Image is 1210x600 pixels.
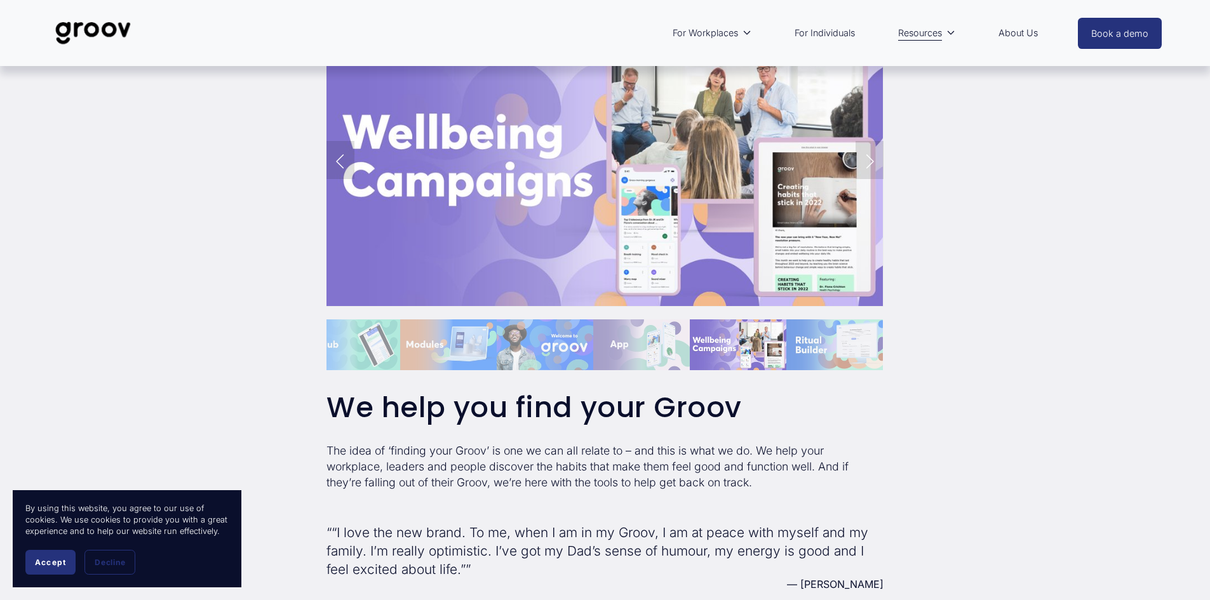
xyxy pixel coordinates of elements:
[788,18,861,48] a: For Individuals
[856,141,884,179] a: Next Slide
[786,319,883,370] img: Slide 7
[892,18,962,48] a: folder dropdown
[400,319,497,370] img: Slide 3
[326,141,354,179] a: Previous Slide
[35,557,66,567] span: Accept
[304,319,400,370] img: Slide 2
[593,319,690,370] img: Slide 5
[497,319,593,370] img: Slide 4
[992,18,1044,48] a: About Us
[1078,18,1162,49] a: Book a demo
[13,490,241,587] section: Cookie banner
[25,550,76,575] button: Accept
[326,443,883,490] p: The idea of ‘finding your Groov’ is one we can all relate to – and this is what we do. We help yo...
[690,319,786,370] img: Slide 6
[48,12,138,54] img: Groov | Unlock Human Potential at Work and in Life
[84,550,135,575] button: Decline
[466,561,471,577] span: ”
[95,557,125,567] span: Decline
[25,503,229,537] p: By using this website, you agree to our use of cookies. We use cookies to provide you with a grea...
[666,18,758,48] a: folder dropdown
[326,14,883,306] img: FB Horizontal Posts 1200x630px_Official launch post 7.jpg
[673,25,738,41] span: For Workplaces
[326,578,883,590] figcaption: — [PERSON_NAME]
[898,25,942,41] span: Resources
[326,523,883,578] blockquote: “I love the new brand. To me, when I am in my Groov, I am at peace with myself and my family. I’m...
[326,524,332,540] span: “
[326,392,883,423] h2: We help you find your Groov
